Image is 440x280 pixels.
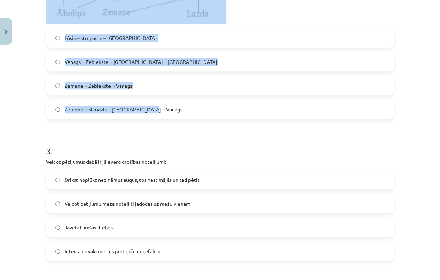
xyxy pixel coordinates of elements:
input: Zemene→Zebiekste→Vanags [55,83,60,88]
span: Zemene→Zebiekste→Vanags [65,82,132,89]
span: Jāvelk tumšas drēbes [65,224,113,231]
span: Vanags→Zebiekste→[GEOGRAPHIC_DATA]→[GEOGRAPHIC_DATA] [65,58,217,66]
input: Zemene→Sienāzis→[GEOGRAPHIC_DATA]→Vanags [55,107,60,112]
span: Ieteicams vakcinēties pret ērču encefalītu [65,248,160,255]
input: Veicot pētījumu mežā noteikti jādodas uz mežu vienam [55,201,60,206]
img: icon-close-lesson-0947bae3869378f0d4975bcd49f059093ad1ed9edebbc8119c70593378902aed.svg [5,30,8,34]
input: Vanags→Zebiekste→[GEOGRAPHIC_DATA]→[GEOGRAPHIC_DATA] [55,60,60,64]
input: Jāvelk tumšas drēbes [55,225,60,230]
span: Veicot pētījumu mežā noteikti jādodas uz mežu vienam [65,200,190,207]
input: Ieteicams vakcinēties pret ērču encefalītu [55,249,60,254]
span: Lūsis→strupaste→[GEOGRAPHIC_DATA] [65,34,157,42]
input: Drīkst noplūkt nezināmus augus, tos nest mājās un tad pētīt [55,178,60,182]
input: Lūsis→strupaste→[GEOGRAPHIC_DATA] [55,36,60,40]
p: Veicot pētījumus dabā ir jāievero drošības noteikumi: [46,158,394,166]
span: Drīkst noplūkt nezināmus augus, tos nest mājās un tad pētīt [65,176,200,184]
h1: 3 . [46,134,394,156]
span: Zemene→Sienāzis→[GEOGRAPHIC_DATA]→Vanags [65,106,182,113]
